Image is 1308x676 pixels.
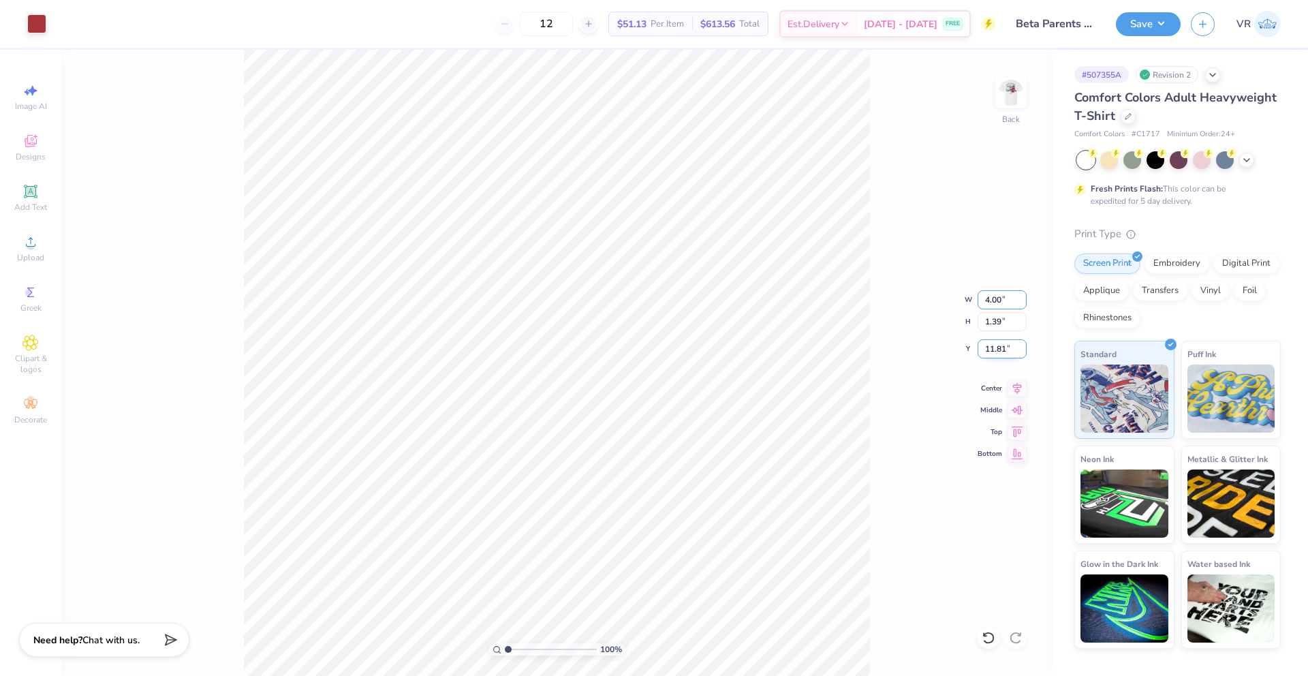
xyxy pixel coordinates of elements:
[1236,16,1251,32] span: VR
[978,384,1002,393] span: Center
[7,353,54,375] span: Clipart & logos
[1187,557,1250,571] span: Water based Ink
[1234,281,1266,301] div: Foil
[1080,470,1168,538] img: Neon Ink
[1187,452,1268,466] span: Metallic & Glitter Ink
[14,414,47,425] span: Decorate
[946,19,960,29] span: FREE
[1080,557,1158,571] span: Glow in the Dark Ink
[1167,129,1235,140] span: Minimum Order: 24 +
[788,17,839,31] span: Est. Delivery
[651,17,684,31] span: Per Item
[1074,281,1129,301] div: Applique
[1074,253,1140,274] div: Screen Print
[1136,66,1198,83] div: Revision 2
[1080,452,1114,466] span: Neon Ink
[20,303,42,313] span: Greek
[1074,89,1277,124] span: Comfort Colors Adult Heavyweight T-Shirt
[997,79,1025,106] img: Back
[1192,281,1230,301] div: Vinyl
[1116,12,1181,36] button: Save
[1254,11,1281,37] img: Vincent Roxas
[1074,226,1281,242] div: Print Type
[864,17,937,31] span: [DATE] - [DATE]
[700,17,735,31] span: $613.56
[1144,253,1209,274] div: Embroidery
[1213,253,1279,274] div: Digital Print
[1074,66,1129,83] div: # 507355A
[1080,347,1117,361] span: Standard
[1080,365,1168,433] img: Standard
[1006,10,1106,37] input: Untitled Design
[15,101,47,112] span: Image AI
[17,252,44,263] span: Upload
[978,449,1002,459] span: Bottom
[1074,129,1125,140] span: Comfort Colors
[1187,470,1275,538] img: Metallic & Glitter Ink
[978,405,1002,415] span: Middle
[1133,281,1187,301] div: Transfers
[1187,365,1275,433] img: Puff Ink
[600,643,622,656] span: 100 %
[33,634,82,647] strong: Need help?
[1002,113,1020,125] div: Back
[1187,347,1216,361] span: Puff Ink
[1236,11,1281,37] a: VR
[16,151,46,162] span: Designs
[1132,129,1160,140] span: # C1717
[14,202,47,213] span: Add Text
[82,634,140,647] span: Chat with us.
[617,17,647,31] span: $51.13
[1080,574,1168,643] img: Glow in the Dark Ink
[1091,183,1258,207] div: This color can be expedited for 5 day delivery.
[1187,574,1275,643] img: Water based Ink
[978,427,1002,437] span: Top
[1074,308,1140,328] div: Rhinestones
[739,17,760,31] span: Total
[520,12,573,36] input: – –
[1091,183,1163,194] strong: Fresh Prints Flash:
